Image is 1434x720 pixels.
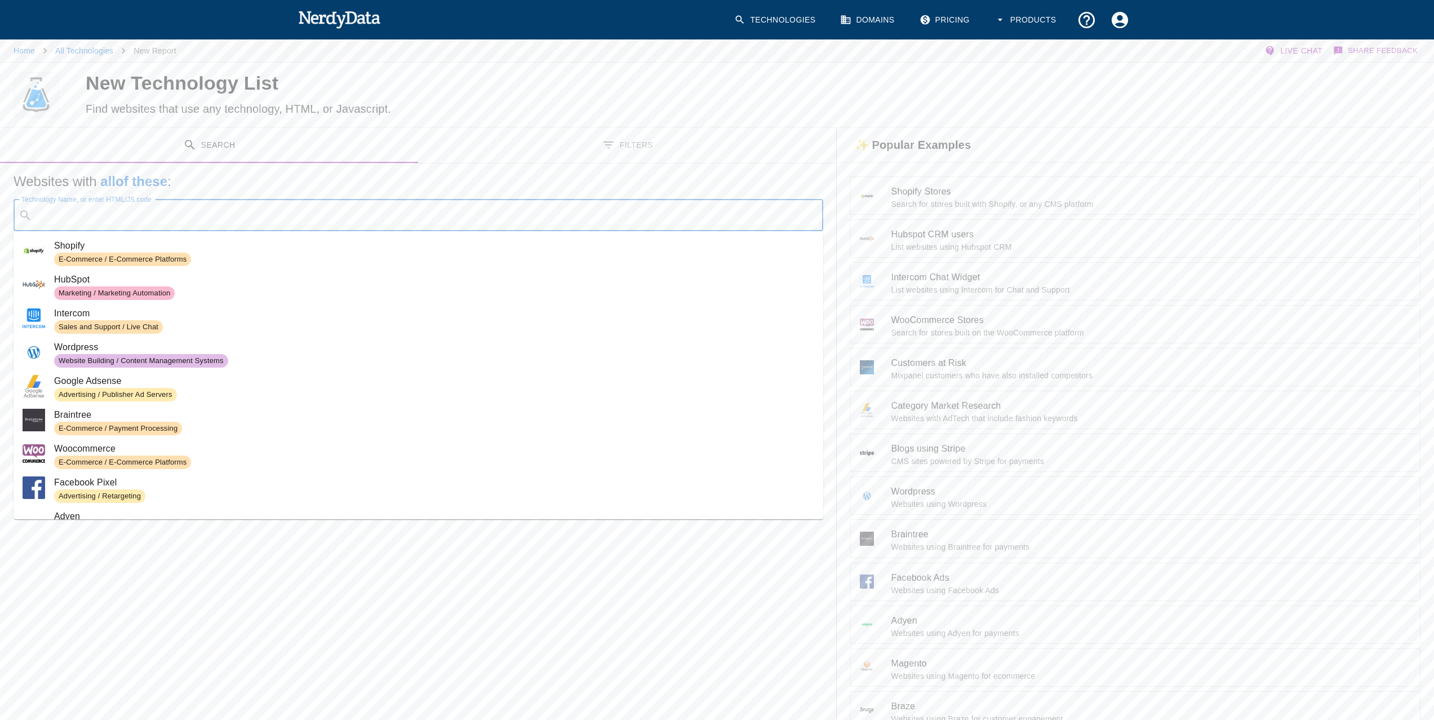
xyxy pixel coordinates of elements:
[54,254,191,265] span: E-Commerce / E-Commerce Platforms
[23,341,45,364] img: a5e99983-4836-42b0-9869-162d78db7524.jpg
[54,341,814,354] span: Wordpress
[891,413,1411,424] p: Websites with AdTech that include fashion keywords
[1103,3,1136,37] button: Account Settings
[860,189,874,203] img: d513e568-ad32-44b5-b0c8-1b7d3fbe88a6.jpg
[23,273,45,296] img: a9e5c921-6753-4dd5-bbf1-d3e781a53414.jpg
[86,72,278,94] span: New Technology List
[850,262,1420,301] a: Intercom Chat WidgetList websites using Intercom for Chat and Support
[23,510,45,533] img: ACwAAAAAAQABAAACADs=
[891,241,1411,253] p: List websites using Hubspot CRM
[837,127,980,162] h6: ✨ Popular Examples
[23,443,45,465] img: 7da5a261-bf51-4098-b6d9-1c8e0f813b08.jpg
[860,403,874,417] img: 795bae79-af8a-43e9-8f76-c7d62378d388.jpg
[54,374,814,388] span: Google Adsense
[1331,39,1420,62] button: Share Feedback
[23,307,45,330] img: f48d9932-2638-426a-9ca8-d84a6b78fd6e.jpg
[891,614,1411,628] span: Adyen
[860,660,874,674] img: 862eed5d-4b4d-43d2-9881-5cd62dd2dcf0.jpg
[891,370,1411,381] p: Mixpanel customers who have also installed competitors
[727,3,824,37] a: Technologies
[891,657,1411,670] span: Magento
[23,409,45,431] img: ef5f765a-9d26-4f73-88f5-b02c862a9a40.jpg
[23,476,45,499] img: 31a297df-b771-4c21-b673-2c57a9a2543b.jpg
[891,628,1411,639] p: Websites using Adyen for payments
[1378,640,1420,683] iframe: Drift Widget Chat Controller
[860,532,874,546] img: ef5f765a-9d26-4f73-88f5-b02c862a9a40.jpg
[891,399,1411,413] span: Category Market Research
[21,195,152,204] label: Technology Name, or enter HTML/JS code
[54,356,228,366] span: Website Building / Content Management Systems
[891,670,1411,682] p: Websites using Magento for ecommerce
[850,606,1420,644] a: AdyenWebsites using Adyen for payments
[54,390,177,400] span: Advertising / Publisher Ad Servers
[860,446,874,460] img: e0da30f9-f622-4c97-93ff-29bdbb135f75.jpg
[891,485,1411,498] span: Wordpress
[891,185,1411,198] span: Shopify Stores
[860,703,874,717] img: c54c39a2-a979-4ef6-8ae9-3c1770fac7ee.jpg
[54,408,814,422] span: Braintree
[891,356,1411,370] span: Customers at Risk
[1262,39,1327,62] button: Live Chat
[891,571,1411,585] span: Facebook Ads
[54,491,145,502] span: Advertising / Retargeting
[860,617,874,631] img: 344ff9ed-80cd-4375-967e-453a74d6f0b5.jpg
[14,39,176,62] nav: breadcrumb
[891,198,1411,210] p: Search for stores built with Shopify, or any CMS platform
[860,575,874,589] img: 31a297df-b771-4c21-b673-2c57a9a2543b.jpg
[833,3,903,37] a: Domains
[850,391,1420,429] a: Category Market ResearchWebsites with AdTech that include fashion keywords
[891,498,1411,510] p: Websites using Wordpress
[19,72,54,117] img: logo
[860,232,874,246] img: a9e5c921-6753-4dd5-bbf1-d3e781a53414.jpg
[850,648,1420,687] a: MagentoWebsites using Magento for ecommerce
[418,127,836,163] button: Filters
[54,457,191,468] span: E-Commerce / E-Commerce Platforms
[891,313,1411,327] span: WooCommerce Stores
[860,317,874,332] img: 7da5a261-bf51-4098-b6d9-1c8e0f813b08.jpg
[1070,3,1103,37] button: Support and Documentation
[55,46,113,55] a: All Technologies
[860,489,874,503] img: a5e99983-4836-42b0-9869-162d78db7524.jpg
[86,100,749,118] h6: Find websites that use any technology, HTML, or Javascript.
[54,288,175,299] span: Marketing / Marketing Automation
[891,585,1411,596] p: Websites using Facebook Ads
[850,563,1420,601] a: Facebook AdsWebsites using Facebook Ads
[54,423,182,434] span: E-Commerce / Payment Processing
[850,305,1420,343] a: WooCommerce StoresSearch for stores built on the WooCommerce platform
[54,273,814,286] span: HubSpot
[891,228,1411,241] span: Hubspot CRM users
[850,476,1420,515] a: WordpressWebsites using Wordpress
[850,176,1420,215] a: Shopify StoresSearch for stores built with Shopify, or any CMS platform
[23,240,45,262] img: d513e568-ad32-44b5-b0c8-1b7d3fbe88a6.jpg
[134,45,176,56] p: New Report
[54,322,163,333] span: Sales and Support / Live Chat
[891,528,1411,541] span: Braintree
[988,3,1065,37] button: Products
[891,541,1411,553] p: Websites using Braintree for payments
[14,173,823,191] h5: Websites with :
[850,348,1420,386] a: Customers at RiskMixpanel customers who have also installed competitors
[891,271,1411,284] span: Intercom Chat Widget
[298,8,381,30] img: NerdyData.com
[860,275,874,289] img: f48d9932-2638-426a-9ca8-d84a6b78fd6e.jpg
[100,174,167,189] b: all of these
[850,219,1420,258] a: Hubspot CRM usersList websites using Hubspot CRM
[23,375,45,397] img: 795bae79-af8a-43e9-8f76-c7d62378d388.jpg
[891,700,1411,713] span: Braze
[891,456,1411,467] p: CMS sites powered by Stripe for payments
[891,284,1411,295] p: List websites using Intercom for Chat and Support
[54,476,814,489] span: Facebook Pixel
[850,519,1420,558] a: BraintreeWebsites using Braintree for payments
[860,360,874,374] img: 26cd9529-de61-4704-9902-6de1a24485a0.jpg
[54,239,814,253] span: Shopify
[891,442,1411,456] span: Blogs using Stripe
[913,3,979,37] a: Pricing
[891,327,1411,338] p: Search for stores built on the WooCommerce platform
[54,442,814,456] span: Woocommerce
[54,307,814,320] span: Intercom
[850,434,1420,472] a: Blogs using StripeCMS sites powered by Stripe for payments
[14,46,35,55] a: Home
[54,510,814,523] span: Adyen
